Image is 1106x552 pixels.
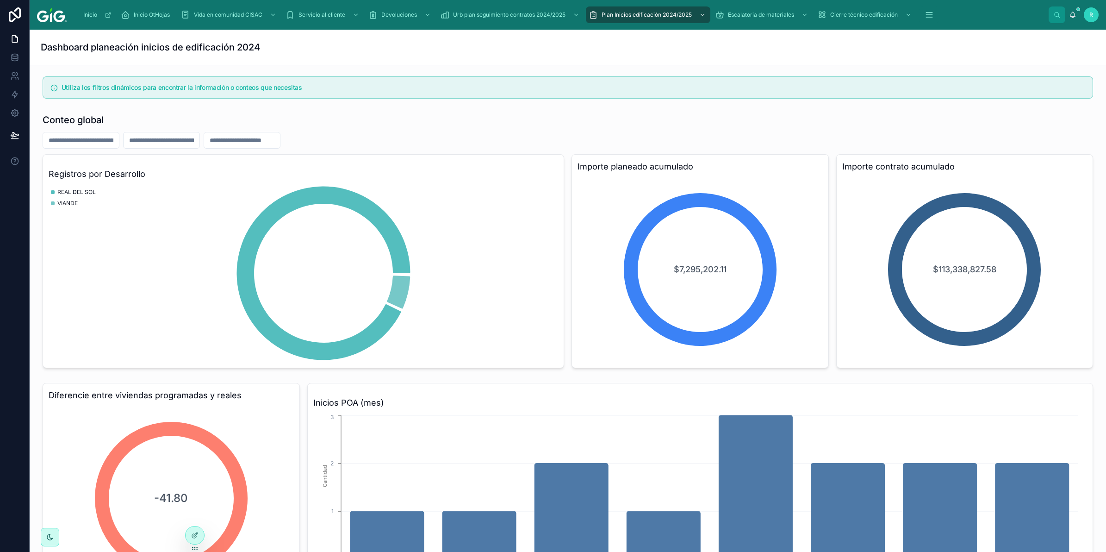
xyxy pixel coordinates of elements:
a: Plan Inicios edificación 2024/2025 [586,6,710,23]
span: Urb plan seguimiento contratos 2024/2025 [453,11,565,19]
span: -41.80 [154,491,188,506]
a: Escalatoria de materiales [712,6,813,23]
a: Inicio OtHojas [118,6,176,23]
tspan: 2 [330,460,334,467]
a: Urb plan seguimiento contratos 2024/2025 [437,6,584,23]
span: VIANDE [57,200,78,207]
div: scrollable content [74,5,1049,25]
h3: Inicios POA (mes) [313,396,1087,409]
span: Cierre técnico edificación [830,11,898,19]
tspan: 3 [330,414,334,420]
span: Inicio OtHojas [134,11,170,19]
span: Escalatoria de materiales [728,11,794,19]
div: chart [49,184,558,362]
a: Cierre técnico edificación [814,6,916,23]
span: Servicio al cliente [298,11,345,19]
a: Vida en comunidad CISAC [178,6,281,23]
h1: Dashboard planeación inicios de edificación 2024 [41,41,260,54]
h3: Registros por Desarrollo [49,168,558,181]
tspan: 1 [331,508,334,514]
h3: Diferencie entre viviendas programadas y reales [49,389,294,402]
span: REAL DEL SOL [57,188,96,196]
a: Inicio [79,6,116,23]
h3: Importe contrato acumulado [842,160,1087,173]
span: Vida en comunidad CISAC [194,11,262,19]
a: Devoluciones [366,6,435,23]
a: Servicio al cliente [283,6,364,23]
h5: Utiliza los filtros dinámicos para encontrar la información o conteos que necesitas [62,84,1085,91]
h1: Conteo global [43,113,104,126]
span: Plan Inicios edificación 2024/2025 [602,11,692,19]
h3: Importe planeado acumulado [578,160,823,173]
span: Devoluciones [381,11,417,19]
tspan: Cantidad [321,465,328,487]
span: R [1089,11,1093,19]
span: $7,295,202.11 [674,263,727,276]
span: $113,338,827.58 [933,263,996,276]
img: App logo [37,7,67,22]
span: Inicio [83,11,97,19]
